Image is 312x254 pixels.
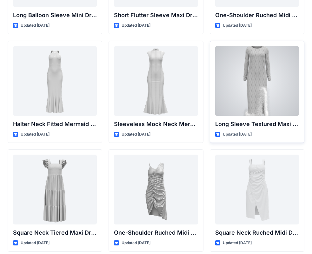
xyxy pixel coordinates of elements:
p: One-Shoulder Ruched Midi Dress with Slit [215,11,299,20]
a: Square Neck Ruched Midi Dress with Asymmetrical Hem [215,155,299,224]
p: Updated [DATE] [223,240,252,246]
a: One-Shoulder Ruched Midi Dress with Asymmetrical Hem [114,155,198,224]
p: One-Shoulder Ruched Midi Dress with Asymmetrical Hem [114,228,198,237]
p: Short Flutter Sleeve Maxi Dress with Contrast [PERSON_NAME] and [PERSON_NAME] [114,11,198,20]
p: Square Neck Ruched Midi Dress with Asymmetrical Hem [215,228,299,237]
p: Halter Neck Fitted Mermaid Gown with Keyhole Detail [13,120,97,129]
p: Updated [DATE] [122,240,150,246]
p: Updated [DATE] [21,131,50,138]
a: Sleeveless Mock Neck Mermaid Gown [114,46,198,116]
a: Halter Neck Fitted Mermaid Gown with Keyhole Detail [13,46,97,116]
p: Updated [DATE] [223,22,252,29]
p: Long Sleeve Textured Maxi Dress with Feather Hem [215,120,299,129]
a: Square Neck Tiered Maxi Dress with Ruffle Sleeves [13,155,97,224]
a: Long Sleeve Textured Maxi Dress with Feather Hem [215,46,299,116]
p: Updated [DATE] [223,131,252,138]
p: Sleeveless Mock Neck Mermaid Gown [114,120,198,129]
p: Updated [DATE] [122,131,150,138]
p: Updated [DATE] [122,22,150,29]
p: Square Neck Tiered Maxi Dress with Ruffle Sleeves [13,228,97,237]
p: Updated [DATE] [21,22,50,29]
p: Updated [DATE] [21,240,50,246]
p: Long Balloon Sleeve Mini Dress with Wrap Bodice [13,11,97,20]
